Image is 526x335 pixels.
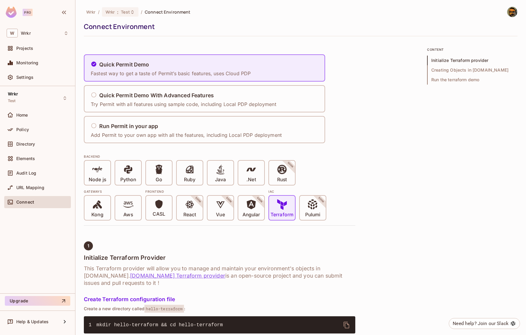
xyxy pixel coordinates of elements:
div: Connect Environment [84,22,515,31]
span: Settings [16,75,33,80]
li: / [141,9,142,15]
p: Node js [89,177,106,183]
p: Go [156,177,162,183]
h6: This Terraform provider will allow you to manage and maintain your environment's objects in [DOMA... [84,265,355,287]
span: Elements [16,156,35,161]
p: CASL [153,211,165,217]
button: delete [339,318,354,332]
span: Monitoring [16,60,39,65]
span: Audit Log [16,171,36,176]
div: BACKEND [84,154,355,159]
p: Create a new directory called : [84,306,355,311]
a: [DOMAIN_NAME] Terraform provider [130,272,225,279]
span: Connect Environment [145,9,191,15]
div: IAC [268,189,326,194]
img: SReyMgAAAABJRU5ErkJggg== [6,7,17,18]
p: Pulumi [305,212,320,218]
button: Upgrade [5,296,70,306]
span: Help & Updates [16,319,49,324]
span: Projects [16,46,33,51]
p: Angular [242,212,260,218]
span: Test [8,98,16,103]
div: Need help? Join our Slack [453,320,509,327]
h5: Quick Permit Demo [99,62,149,68]
span: Creating Objects in [DOMAIN_NAME] [427,65,518,75]
p: Vue [216,212,225,218]
span: W [7,29,18,37]
p: Ruby [184,177,195,183]
h5: Create Terraform configuration file [84,296,355,302]
p: Rust [277,177,287,183]
img: Ashwath Paratal [507,7,517,17]
p: content [427,47,518,52]
span: : [117,10,119,14]
span: Connect [16,200,34,205]
p: Add Permit to your own app with all the features, including Local PDP deployment [91,132,282,138]
span: SOON [279,153,302,177]
span: Run the terraform demo [427,75,518,85]
span: the active workspace [86,9,96,15]
span: Policy [16,127,29,132]
span: Wrkr [8,92,18,96]
p: React [183,212,196,218]
div: Pro [23,9,33,16]
div: Frontend [145,189,265,194]
p: Try Permit with all features using sample code, including Local PDP deployment [91,101,276,108]
span: 1 [87,243,89,248]
p: Kong [91,212,103,218]
span: Wrkr [106,9,115,15]
li: / [98,9,100,15]
span: 1 [89,321,97,329]
p: Java [215,177,226,183]
span: hello-terraform [144,305,184,313]
div: Gateways [84,189,142,194]
p: Aws [123,212,133,218]
p: .Net [246,177,256,183]
h4: Initialize Terraform Provider [84,254,355,261]
p: Fastest way to get a taste of Permit’s basic features, uses Cloud PDP [91,70,251,77]
h5: Run Permit in your app [99,123,158,129]
p: Python [120,177,136,183]
h5: Quick Permit Demo With Advanced Features [99,92,214,98]
span: Directory [16,142,35,147]
span: mkdir hello-terraform && cd hello-terraform [97,322,223,328]
span: Home [16,113,28,118]
p: Terraform [271,212,293,218]
span: Initialize Terraform provider [427,56,518,65]
span: SOON [217,188,241,212]
span: SOON [248,188,271,212]
span: URL Mapping [16,185,44,190]
span: Test [121,9,130,15]
span: SOON [309,188,333,212]
span: Workspace: Wrkr [21,31,31,36]
span: SOON [186,188,210,212]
